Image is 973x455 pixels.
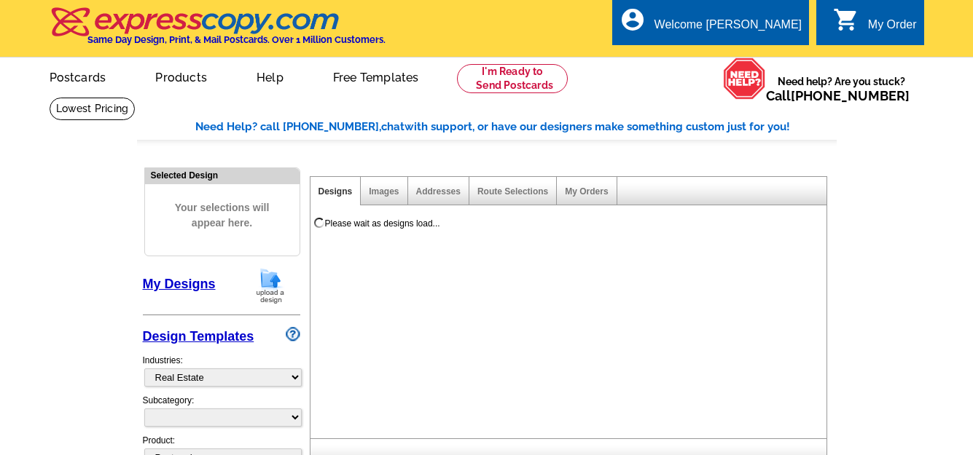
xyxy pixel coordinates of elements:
[143,347,300,394] div: Industries:
[145,168,300,182] div: Selected Design
[50,17,386,45] a: Same Day Design, Print, & Mail Postcards. Over 1 Million Customers.
[143,329,254,344] a: Design Templates
[310,59,442,93] a: Free Templates
[868,18,917,39] div: My Order
[620,7,646,33] i: account_circle
[156,186,289,245] span: Your selections will appear here.
[233,59,307,93] a: Help
[143,394,300,434] div: Subcategory:
[286,327,300,341] img: design-wizard-help-icon.png
[766,88,910,103] span: Call
[132,59,230,93] a: Products
[143,277,216,291] a: My Designs
[723,58,766,100] img: help
[87,34,386,45] h4: Same Day Design, Print, & Mail Postcards. Over 1 Million Customers.
[833,7,859,33] i: shopping_cart
[251,267,289,304] img: upload-design
[195,119,837,135] div: Need Help? call [PHONE_NUMBER], with support, or have our designers make something custom just fo...
[766,74,917,103] span: Need help? Are you stuck?
[477,186,548,197] a: Route Selections
[325,217,440,230] div: Please wait as designs load...
[381,120,405,133] span: chat
[416,186,461,197] a: Addresses
[369,186,399,197] a: Images
[654,18,802,39] div: Welcome [PERSON_NAME]
[833,16,917,34] a: shopping_cart My Order
[565,186,608,197] a: My Orders
[26,59,130,93] a: Postcards
[791,88,910,103] a: [PHONE_NUMBER]
[319,186,353,197] a: Designs
[313,217,325,229] img: loading...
